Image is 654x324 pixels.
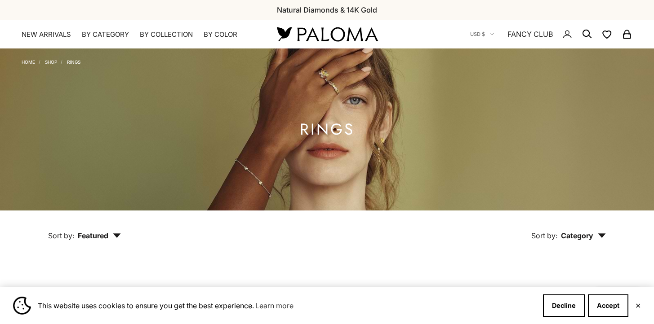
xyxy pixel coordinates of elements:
[67,59,80,65] a: Rings
[277,4,377,16] p: Natural Diamonds & 14K Gold
[22,30,255,39] nav: Primary navigation
[204,30,237,39] summary: By Color
[140,30,193,39] summary: By Collection
[507,28,553,40] a: FANCY CLUB
[22,59,35,65] a: Home
[254,299,295,312] a: Learn more
[588,294,628,317] button: Accept
[48,231,74,240] span: Sort by:
[470,30,485,38] span: USD $
[22,57,80,65] nav: Breadcrumb
[470,30,494,38] button: USD $
[543,294,585,317] button: Decline
[82,30,129,39] summary: By Category
[300,124,355,135] h1: Rings
[635,303,641,308] button: Close
[45,59,57,65] a: Shop
[78,231,121,240] span: Featured
[561,231,606,240] span: Category
[531,231,557,240] span: Sort by:
[22,30,71,39] a: NEW ARRIVALS
[27,210,142,248] button: Sort by: Featured
[511,210,627,248] button: Sort by: Category
[13,297,31,315] img: Cookie banner
[38,299,536,312] span: This website uses cookies to ensure you get the best experience.
[470,20,632,48] nav: Secondary navigation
